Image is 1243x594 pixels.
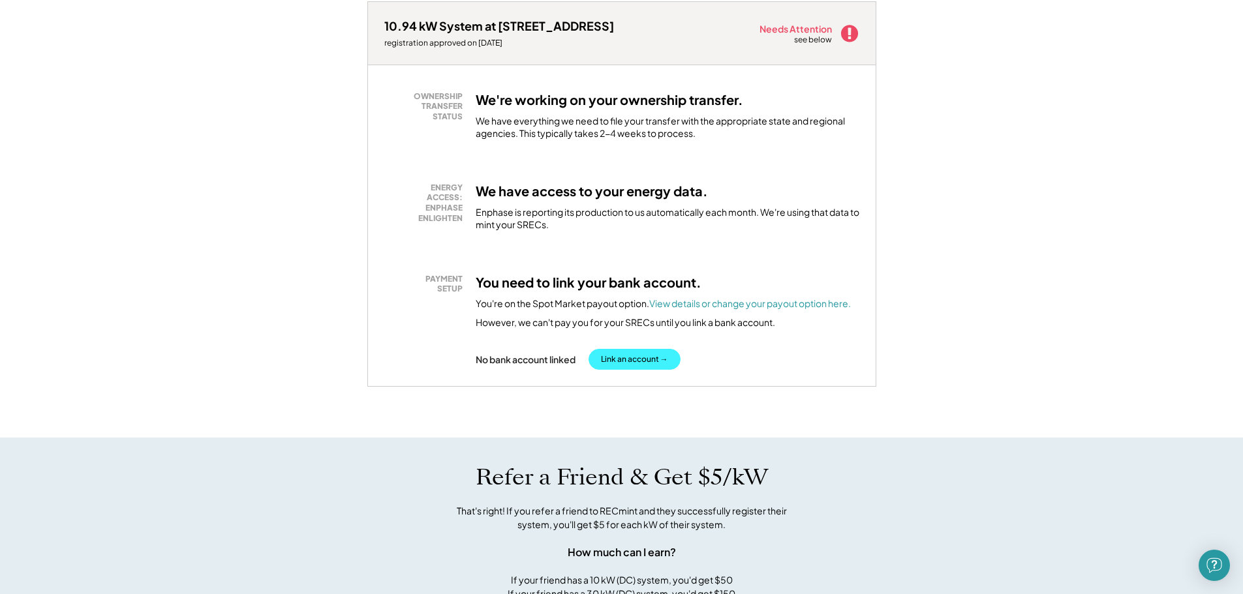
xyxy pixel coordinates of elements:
[384,18,614,33] div: 10.94 kW System at [STREET_ADDRESS]
[649,297,851,309] a: View details or change your payout option here.
[476,464,768,491] h1: Refer a Friend & Get $5/kW
[476,297,851,310] div: You're on the Spot Market payout option.
[476,115,859,147] div: We have everything we need to file your transfer with the appropriate state and regional agencies...
[391,274,463,294] div: PAYMENT SETUP
[476,274,701,291] h3: You need to link your bank account.
[589,349,681,370] button: Link an account →
[1199,550,1230,581] div: Open Intercom Messenger
[384,38,614,48] div: registration approved on [DATE]
[367,387,416,392] div: g2mxuyow - VA Distributed
[391,183,463,223] div: ENERGY ACCESS: ENPHASE ENLIGHTEN
[476,91,743,108] h3: We're working on your ownership transfer.
[760,24,833,33] div: Needs Attention
[568,544,676,560] div: How much can I earn?
[476,353,575,365] div: No bank account linked
[794,35,833,46] div: see below
[476,183,708,200] h3: We have access to your energy data.
[476,206,859,231] div: Enphase is reporting its production to us automatically each month. We're using that data to mint...
[476,316,775,329] div: However, we can't pay you for your SRECs until you link a bank account.
[442,504,801,531] div: That's right! If you refer a friend to RECmint and they successfully register their system, you'l...
[391,91,463,122] div: OWNERSHIP TRANSFER STATUS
